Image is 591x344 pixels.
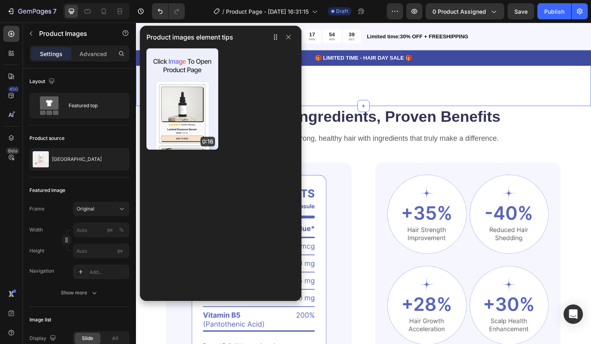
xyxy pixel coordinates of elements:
[267,259,352,343] img: gempages_432750572815254551-70bb610a-ebb0-430f-9caa-08f8642af3b1.png
[226,7,309,16] span: Product Page - [DATE] 16:31:15
[82,335,93,342] span: Slide
[79,50,107,58] p: Advanced
[29,205,44,213] label: Frame
[29,226,43,234] label: Width
[355,161,439,246] img: gempages_432750572815254551-6e22f71e-9be9-476e-806b-29338532fb63.png
[73,223,129,237] input: px%
[200,137,215,146] p: 0:16
[119,226,124,234] div: %
[514,8,528,15] span: Save
[222,7,224,16] span: /
[564,304,583,324] div: Open Intercom Messenger
[105,225,115,235] button: %
[69,96,118,115] div: Featured top
[29,286,129,300] button: Show more
[267,161,352,246] img: gempages_432750572815254551-84c71217-4c58-4145-a2a5-937282b23479.png
[73,244,129,258] input: px
[32,88,452,111] h2: Powerful Ingredients, Proven Benefits
[39,29,108,38] p: Product Images
[544,7,564,16] div: Publish
[426,3,504,19] button: 0 product assigned
[53,6,56,16] p: 7
[33,151,49,167] img: product feature img
[146,32,233,42] p: Product images element tips
[136,23,591,344] iframe: Design area
[29,76,56,87] div: Layout
[355,259,439,343] img: gempages_432750572815254551-82ae1bf9-a0c1-4d82-9cdd-bba5268474fa.png
[33,118,451,128] p: Gemix helps restore strong, healthy hair with ingredients that truly make a difference.
[107,226,113,234] div: px
[29,316,51,323] div: Image list
[29,333,58,344] div: Display
[29,267,54,275] div: Navigation
[507,3,534,19] button: Save
[432,7,486,16] span: 0 product assigned
[336,8,348,15] span: Draft
[3,3,60,19] button: 7
[61,289,98,297] div: Show more
[40,50,63,58] p: Settings
[1,33,483,42] p: 🎁 LIMITED TIME - HAIR DAY SALE 🎁
[112,335,118,342] span: All
[117,225,126,235] button: px
[246,10,483,19] p: Limited time:30% OFF + FREESHIPPING
[29,247,44,254] label: Height
[73,202,129,216] button: Original
[152,3,185,19] div: Undo/Redo
[6,148,19,154] div: Beta
[8,86,19,92] div: 450
[537,3,571,19] button: Publish
[77,205,94,213] span: Original
[29,135,65,142] div: Product source
[29,187,65,194] div: Featured image
[52,156,102,162] p: [GEOGRAPHIC_DATA]
[117,248,123,254] span: px
[90,269,127,276] div: Add...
